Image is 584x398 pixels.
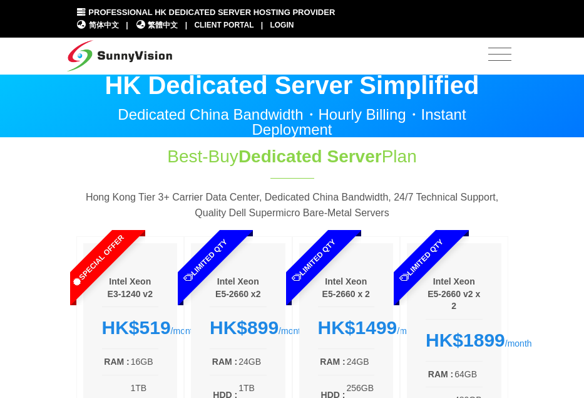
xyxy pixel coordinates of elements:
[426,330,505,350] strong: HK$1899
[482,39,518,70] button: Toggle navigation
[76,189,508,221] p: Hong Kong Tier 3+ Carrier Data Center, Dedicated China Bandwidth, 24/7 Technical Support, Quality...
[102,317,159,339] div: /month
[238,147,382,166] span: Dedicated Server
[88,8,335,17] span: Professional HK Dedicated Server Hosting Provider
[163,144,422,169] h1: Best-Buy Plan
[130,354,158,369] td: 16GB
[104,357,129,367] b: RAM :
[76,19,120,31] a: 简体中文
[76,73,508,98] p: HK Dedicated Server Simplified
[261,208,366,313] span: Limited Qty
[426,329,483,352] div: /month
[153,208,259,313] span: Limited Qty
[318,317,397,338] strong: HK$1499
[238,354,266,369] td: 24GB
[261,19,263,31] li: |
[135,19,178,31] a: 繁體中文
[320,357,345,367] b: RAM :
[318,317,375,339] div: /month
[126,19,128,31] li: |
[185,19,187,31] li: |
[346,354,374,369] td: 24GB
[194,21,254,29] a: Client Portal
[210,317,279,338] strong: HK$899
[45,208,150,313] span: Special Offer
[454,367,482,382] td: 64GB
[428,369,453,379] b: RAM :
[102,317,171,338] strong: HK$519
[76,107,508,137] p: Dedicated China Bandwidth・Hourly Billing・Instant Deployment
[270,21,294,29] a: Login
[212,357,237,367] b: RAM :
[210,317,267,339] div: /month
[369,208,474,313] span: Limited Qty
